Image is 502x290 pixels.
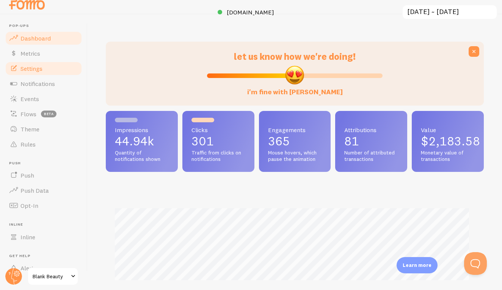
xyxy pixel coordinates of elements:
iframe: Help Scout Beacon - Open [464,252,487,275]
span: Impressions [115,127,169,133]
span: Traffic from clicks on notifications [191,150,245,163]
a: Theme [5,122,83,137]
a: Notifications [5,76,83,91]
span: Theme [20,125,39,133]
span: Engagements [268,127,322,133]
span: Number of attributed transactions [344,150,398,163]
span: Events [20,95,39,103]
input: Select Date Range [402,5,497,20]
p: 301 [191,135,245,147]
a: Flows beta [5,106,83,122]
a: Push [5,168,83,183]
span: Pop-ups [9,23,83,28]
span: Inline [9,222,83,227]
span: Flows [20,110,36,118]
span: Push [9,161,83,166]
a: Alerts [5,260,83,276]
span: Push [20,172,34,179]
a: Opt-In [5,198,83,213]
span: [DOMAIN_NAME] [227,8,274,16]
span: Monetary value of transactions [421,150,475,163]
p: 44.94k [115,135,169,147]
span: Inline [20,233,35,241]
a: Rules [5,137,83,152]
span: Mouse hovers, which pause the animation [268,150,322,163]
a: Settings [5,61,83,76]
span: Notifications [20,80,55,87]
span: Quantity of notifications shown [115,150,169,163]
p: 81 [344,135,398,147]
span: beta [41,111,56,117]
a: Blank Beauty [27,267,78,285]
span: let us know how we're doing! [234,51,356,62]
p: 365 [268,135,322,147]
a: Inline [5,229,83,245]
span: Dashboard [20,34,51,42]
span: $2,183.58 [421,134,480,148]
p: Learn more [403,262,431,269]
span: Metrics [20,50,40,57]
label: i'm fine with [PERSON_NAME] [247,80,343,97]
a: Events [5,91,83,106]
span: Get Help [9,254,83,259]
a: Metrics [5,46,83,61]
span: Attributions [344,127,398,133]
span: Clicks [191,127,245,133]
span: Settings [20,65,42,72]
a: Dashboard [5,31,83,46]
div: Learn more [397,257,438,273]
span: Value [421,127,475,133]
span: Opt-In [20,202,38,209]
img: emoji.png [284,65,305,85]
a: [DOMAIN_NAME] [218,8,284,17]
a: Push Data [5,183,83,198]
span: Alerts [20,264,37,272]
span: Blank Beauty [33,272,69,281]
span: Push Data [20,187,49,194]
span: Rules [20,140,36,148]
